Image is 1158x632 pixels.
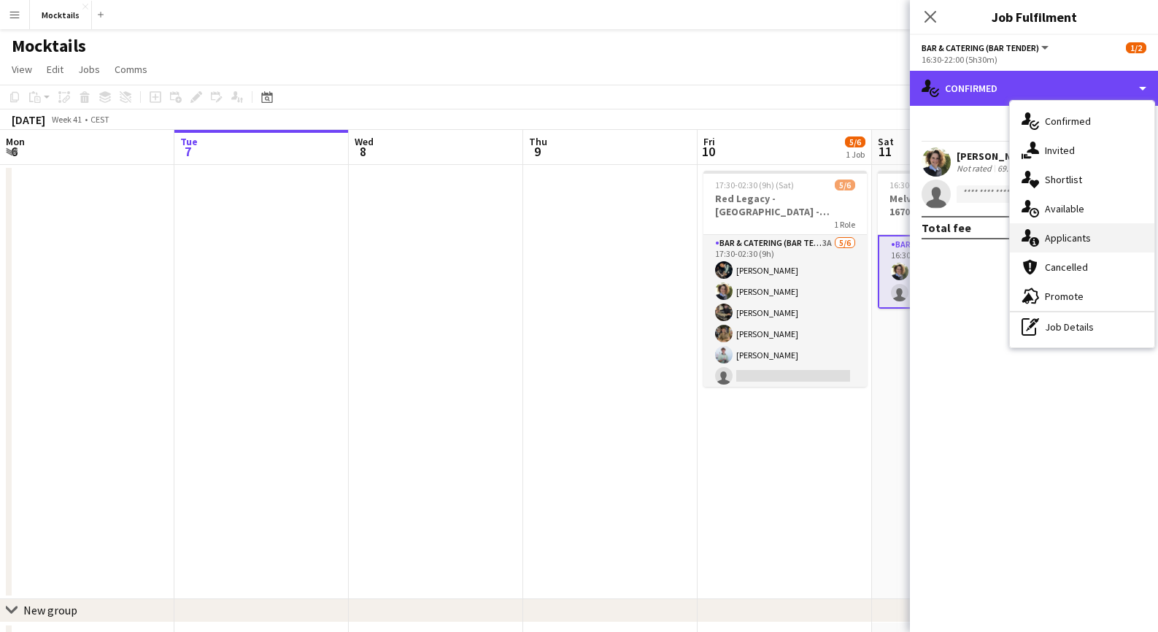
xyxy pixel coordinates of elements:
span: Available [1045,202,1084,215]
span: Invited [1045,144,1075,157]
app-job-card: 16:30-22:00 (5h30m)1/2Melvin - Vedbæk - Ordrenr. 167091 RoleBar & Catering (Bar Tender)1/216:30-2... [878,171,1041,309]
span: Tue [180,135,198,148]
span: 7 [178,143,198,160]
app-job-card: 17:30-02:30 (9h) (Sat)5/6Red Legacy - [GEOGRAPHIC_DATA] - Organic1 RoleBar & Catering (Bar Tender... [703,171,867,387]
span: Mon [6,135,25,148]
span: Comms [115,63,147,76]
div: Job Details [1010,312,1154,342]
div: [PERSON_NAME] [957,150,1052,163]
button: Mocktails [30,1,92,29]
span: Edit [47,63,63,76]
a: View [6,60,38,79]
span: Confirmed [1045,115,1091,128]
span: Shortlist [1045,173,1082,186]
span: View [12,63,32,76]
span: Promote [1045,290,1084,303]
span: Sat [878,135,894,148]
div: CEST [90,114,109,125]
div: 69.9km [995,163,1027,174]
span: Wed [355,135,374,148]
app-card-role: Bar & Catering (Bar Tender)3A5/617:30-02:30 (9h)[PERSON_NAME][PERSON_NAME][PERSON_NAME][PERSON_NA... [703,235,867,390]
span: Fri [703,135,715,148]
span: 16:30-22:00 (5h30m) [889,180,965,190]
a: Comms [109,60,153,79]
div: [DATE] [12,112,45,127]
span: 8 [352,143,374,160]
a: Edit [41,60,69,79]
span: 1/2 [1126,42,1146,53]
span: Thu [529,135,547,148]
div: 1 Job [846,149,865,160]
div: 16:30-22:00 (5h30m) [922,54,1146,65]
span: Week 41 [48,114,85,125]
span: 10 [701,143,715,160]
span: 5/6 [845,136,865,147]
span: 9 [527,143,547,160]
div: Confirmed [910,71,1158,106]
app-card-role: Bar & Catering (Bar Tender)1/216:30-22:00 (5h30m)[PERSON_NAME] [878,235,1041,309]
h3: Melvin - Vedbæk - Ordrenr. 16709 [878,192,1041,218]
button: Bar & Catering (Bar Tender) [922,42,1051,53]
div: New group [23,603,77,617]
span: Cancelled [1045,261,1088,274]
span: Jobs [78,63,100,76]
div: Total fee [922,220,971,235]
div: Not rated [957,163,995,174]
span: 5/6 [835,180,855,190]
span: 11 [876,143,894,160]
span: Bar & Catering (Bar Tender) [922,42,1039,53]
h3: Red Legacy - [GEOGRAPHIC_DATA] - Organic [703,192,867,218]
span: 1 Role [834,219,855,230]
span: Applicants [1045,231,1091,244]
a: Jobs [72,60,106,79]
span: 6 [4,143,25,160]
h1: Mocktails [12,35,86,57]
span: 17:30-02:30 (9h) (Sat) [715,180,794,190]
h3: Job Fulfilment [910,7,1158,26]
